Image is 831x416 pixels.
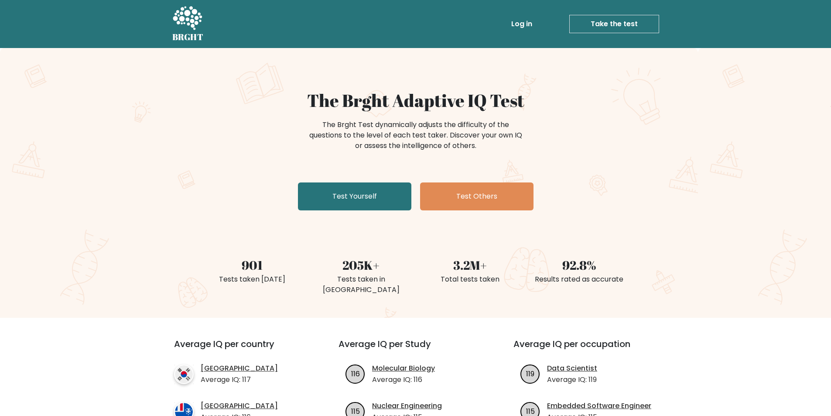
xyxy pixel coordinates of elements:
[526,368,534,378] text: 119
[201,363,278,374] a: [GEOGRAPHIC_DATA]
[530,274,629,285] div: Results rated as accurate
[339,339,492,360] h3: Average IQ per Study
[312,274,410,295] div: Tests taken in [GEOGRAPHIC_DATA]
[547,375,597,385] p: Average IQ: 119
[508,15,536,33] a: Log in
[513,339,667,360] h3: Average IQ per occupation
[421,274,520,285] div: Total tests taken
[203,90,629,111] h1: The Brght Adaptive IQ Test
[530,256,629,274] div: 92.8%
[421,256,520,274] div: 3.2M+
[307,120,525,151] div: The Brght Test dynamically adjusts the difficulty of the questions to the level of each test take...
[526,406,535,416] text: 115
[372,401,442,411] a: Nuclear Engineering
[312,256,410,274] div: 205K+
[201,401,278,411] a: [GEOGRAPHIC_DATA]
[174,339,307,360] h3: Average IQ per country
[372,375,435,385] p: Average IQ: 116
[203,256,301,274] div: 901
[172,3,204,45] a: BRGHT
[174,364,194,384] img: country
[298,182,411,210] a: Test Yourself
[351,368,360,378] text: 116
[351,406,360,416] text: 115
[420,182,533,210] a: Test Others
[547,401,651,411] a: Embedded Software Engineer
[201,375,278,385] p: Average IQ: 117
[547,363,597,374] a: Data Scientist
[172,32,204,42] h5: BRGHT
[203,274,301,285] div: Tests taken [DATE]
[372,363,435,374] a: Molecular Biology
[569,15,659,33] a: Take the test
